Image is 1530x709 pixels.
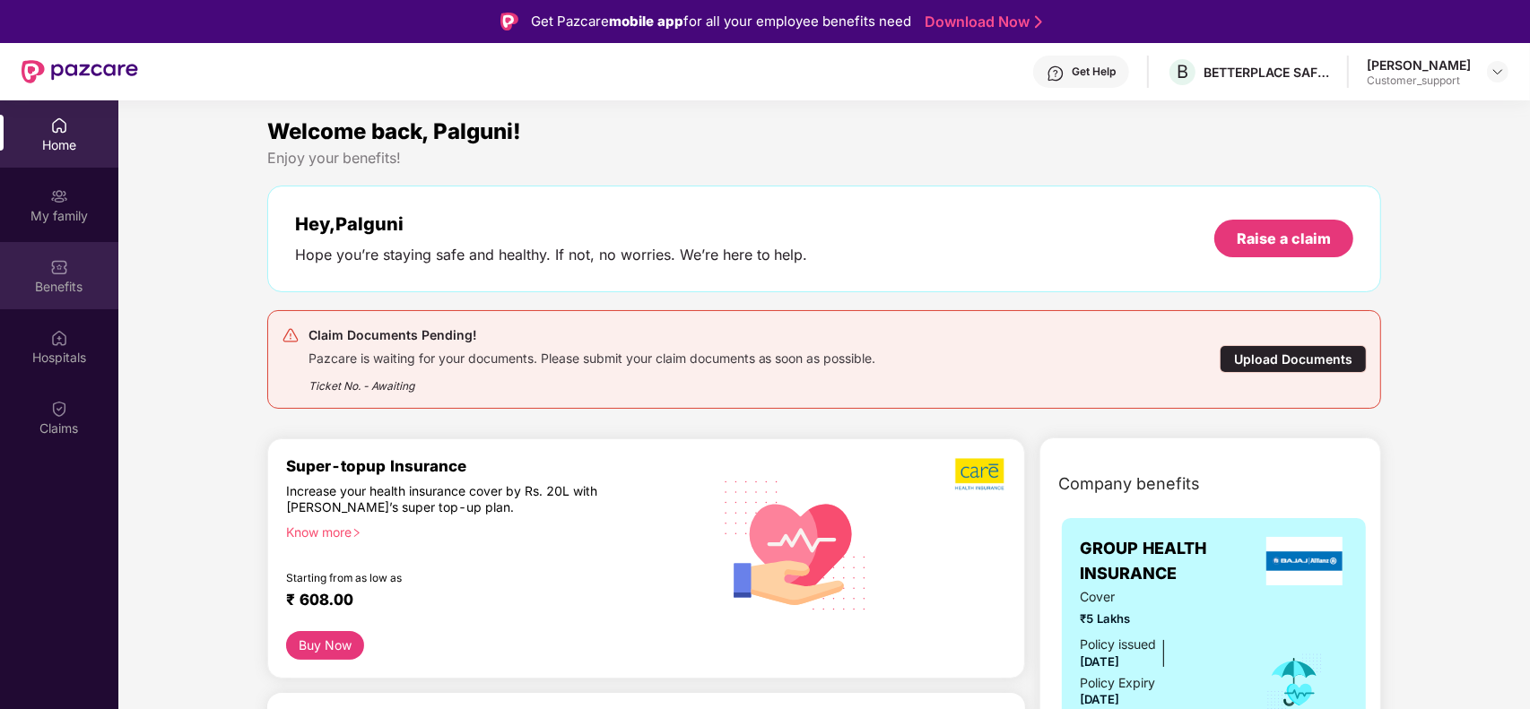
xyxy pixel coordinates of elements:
[286,571,630,584] div: Starting from as low as
[267,118,521,144] span: Welcome back, Palguni!
[309,346,876,367] div: Pazcare is waiting for your documents. Please submit your claim documents as soon as possible.
[50,117,68,134] img: svg+xml;base64,PHN2ZyBpZD0iSG9tZSIgeG1sbnM9Imh0dHA6Ly93d3cudzMub3JnLzIwMDAvc3ZnIiB3aWR0aD0iMjAiIG...
[1367,56,1471,73] div: [PERSON_NAME]
[1072,65,1116,79] div: Get Help
[925,13,1037,31] a: Download Now
[1367,73,1471,88] div: Customer_support
[50,187,68,205] img: svg+xml;base64,PHN2ZyB3aWR0aD0iMjAiIGhlaWdodD0iMjAiIHZpZXdCb3g9IjAgMCAyMCAyMCIgZmlsbD0ibm9uZSIgeG...
[955,457,1006,491] img: b5dec4f62d2307b9de63beb79f102df3.png
[1080,692,1119,706] span: [DATE]
[710,457,882,631] img: svg+xml;base64,PHN2ZyB4bWxucz0iaHR0cDovL3d3dy53My5vcmcvMjAwMC9zdmciIHhtbG5zOnhsaW5rPSJodHRwOi8vd3...
[286,591,689,612] div: ₹ 608.00
[282,326,300,344] img: svg+xml;base64,PHN2ZyB4bWxucz0iaHR0cDovL3d3dy53My5vcmcvMjAwMC9zdmciIHdpZHRoPSIyNCIgaGVpZ2h0PSIyNC...
[267,149,1382,168] div: Enjoy your benefits!
[295,246,808,264] div: Hope you’re staying safe and healthy. If not, no worries. We’re here to help.
[1035,13,1042,31] img: Stroke
[50,329,68,347] img: svg+xml;base64,PHN2ZyBpZD0iSG9zcGl0YWxzIiB4bWxucz0iaHR0cDovL3d3dy53My5vcmcvMjAwMC9zdmciIHdpZHRoPS...
[352,528,361,538] span: right
[1491,65,1505,79] img: svg+xml;base64,PHN2ZyBpZD0iRHJvcGRvd24tMzJ4MzIiIHhtbG5zPSJodHRwOi8vd3d3LnczLm9yZy8yMDAwL3N2ZyIgd2...
[1047,65,1065,82] img: svg+xml;base64,PHN2ZyBpZD0iSGVscC0zMngzMiIgeG1sbnM9Imh0dHA6Ly93d3cudzMub3JnLzIwMDAvc3ZnIiB3aWR0aD...
[500,13,518,30] img: Logo
[1177,61,1188,82] span: B
[22,60,138,83] img: New Pazcare Logo
[1080,536,1261,587] span: GROUP HEALTH INSURANCE
[1266,537,1343,585] img: insurerLogo
[1237,229,1331,248] div: Raise a claim
[1080,673,1155,693] div: Policy Expiry
[50,400,68,418] img: svg+xml;base64,PHN2ZyBpZD0iQ2xhaW0iIHhtbG5zPSJodHRwOi8vd3d3LnczLm9yZy8yMDAwL3N2ZyIgd2lkdGg9IjIwIi...
[1080,587,1241,607] span: Cover
[286,483,629,516] div: Increase your health insurance cover by Rs. 20L with [PERSON_NAME]’s super top-up plan.
[1204,64,1329,81] div: BETTERPLACE SAFETY SOLUTIONS PRIVATE LIMITED
[50,258,68,276] img: svg+xml;base64,PHN2ZyBpZD0iQmVuZWZpdHMiIHhtbG5zPSJodHRwOi8vd3d3LnczLm9yZy8yMDAwL3N2ZyIgd2lkdGg9Ij...
[1220,345,1367,373] div: Upload Documents
[1080,635,1156,654] div: Policy issued
[1080,654,1119,669] span: [DATE]
[286,524,696,537] div: Know more
[309,367,876,394] div: Ticket No. - Awaiting
[286,457,707,475] div: Super-topup Insurance
[609,13,683,30] strong: mobile app
[1058,471,1200,497] span: Company benefits
[309,324,876,346] div: Claim Documents Pending!
[531,11,911,32] div: Get Pazcare for all your employee benefits need
[295,213,808,235] div: Hey, Palguni
[1080,610,1241,628] span: ₹5 Lakhs
[286,631,364,660] button: Buy Now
